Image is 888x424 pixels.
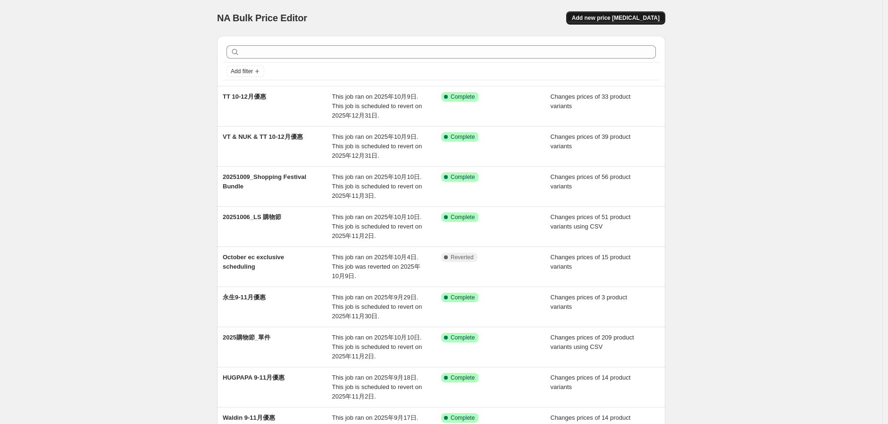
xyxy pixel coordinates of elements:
[566,11,665,25] button: Add new price [MEDICAL_DATA]
[223,334,270,341] span: 2025購物節_單件
[551,133,631,150] span: Changes prices of 39 product variants
[572,14,660,22] span: Add new price [MEDICAL_DATA]
[332,173,422,199] span: This job ran on 2025年10月10日. This job is scheduled to revert on 2025年11月3日.
[332,213,422,239] span: This job ran on 2025年10月10日. This job is scheduled to revert on 2025年11月2日.
[551,93,631,110] span: Changes prices of 33 product variants
[226,66,264,77] button: Add filter
[223,414,275,421] span: Waldin 9-11月優惠
[451,334,475,341] span: Complete
[223,254,284,270] span: October ec exclusive scheduling
[332,334,422,360] span: This job ran on 2025年10月10日. This job is scheduled to revert on 2025年11月2日.
[332,133,422,159] span: This job ran on 2025年10月9日. This job is scheduled to revert on 2025年12月31日.
[332,374,422,400] span: This job ran on 2025年9月18日. This job is scheduled to revert on 2025年11月2日.
[223,173,306,190] span: 20251009_Shopping Festival Bundle
[451,254,474,261] span: Reverted
[551,374,631,390] span: Changes prices of 14 product variants
[223,374,285,381] span: HUGPAPA 9-11月優惠
[451,93,475,101] span: Complete
[332,254,420,280] span: This job ran on 2025年10月4日. This job was reverted on 2025年10月9日.
[231,68,253,75] span: Add filter
[551,334,634,350] span: Changes prices of 209 product variants using CSV
[451,374,475,382] span: Complete
[551,173,631,190] span: Changes prices of 56 product variants
[332,294,422,320] span: This job ran on 2025年9月29日. This job is scheduled to revert on 2025年11月30日.
[223,294,266,301] span: 永生9-11月優惠
[551,254,631,270] span: Changes prices of 15 product variants
[451,173,475,181] span: Complete
[451,213,475,221] span: Complete
[551,294,628,310] span: Changes prices of 3 product variants
[223,93,266,100] span: TT 10-12月優惠
[332,93,422,119] span: This job ran on 2025年10月9日. This job is scheduled to revert on 2025年12月31日.
[223,213,281,220] span: 20251006_LS 購物節
[217,13,307,23] span: NA Bulk Price Editor
[451,133,475,141] span: Complete
[551,213,631,230] span: Changes prices of 51 product variants using CSV
[451,294,475,301] span: Complete
[451,414,475,422] span: Complete
[223,133,303,140] span: VT & NUK & TT 10-12月優惠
